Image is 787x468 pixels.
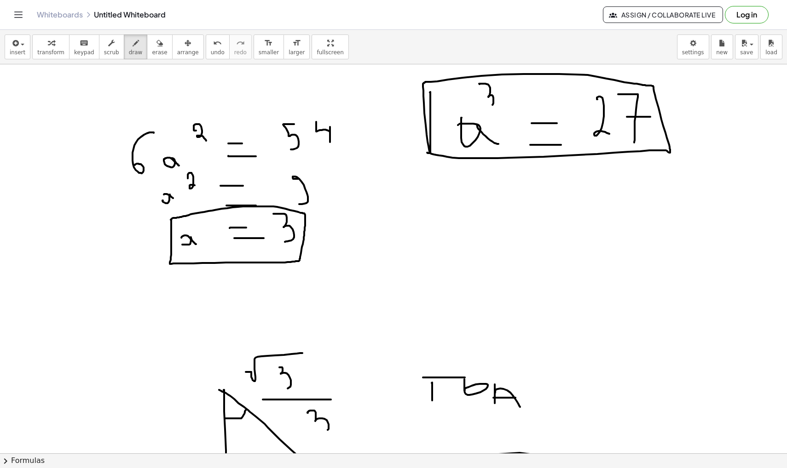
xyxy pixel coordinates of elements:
[289,49,305,56] span: larger
[5,34,30,59] button: insert
[317,49,343,56] span: fullscreen
[711,34,733,59] button: new
[104,49,119,56] span: scrub
[37,10,83,19] a: Whiteboards
[725,6,769,23] button: Log in
[206,34,230,59] button: undoundo
[37,49,64,56] span: transform
[264,38,273,49] i: format_size
[129,49,143,56] span: draw
[735,34,758,59] button: save
[124,34,148,59] button: draw
[211,49,225,56] span: undo
[69,34,99,59] button: keyboardkeypad
[236,38,245,49] i: redo
[740,49,753,56] span: save
[611,11,715,19] span: Assign / Collaborate Live
[147,34,172,59] button: erase
[80,38,88,49] i: keyboard
[603,6,723,23] button: Assign / Collaborate Live
[292,38,301,49] i: format_size
[716,49,728,56] span: new
[312,34,348,59] button: fullscreen
[172,34,204,59] button: arrange
[177,49,199,56] span: arrange
[32,34,69,59] button: transform
[234,49,247,56] span: redo
[99,34,124,59] button: scrub
[152,49,167,56] span: erase
[254,34,284,59] button: format_sizesmaller
[284,34,310,59] button: format_sizelarger
[760,34,782,59] button: load
[74,49,94,56] span: keypad
[677,34,709,59] button: settings
[11,7,26,22] button: Toggle navigation
[259,49,279,56] span: smaller
[682,49,704,56] span: settings
[10,49,25,56] span: insert
[765,49,777,56] span: load
[213,38,222,49] i: undo
[229,34,252,59] button: redoredo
